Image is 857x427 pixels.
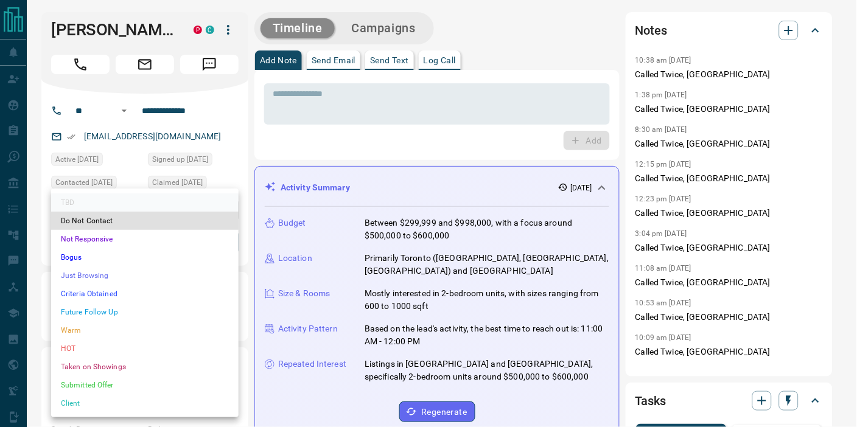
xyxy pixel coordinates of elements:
li: Submitted Offer [51,376,239,394]
li: Do Not Contact [51,212,239,230]
li: Taken on Showings [51,358,239,376]
li: HOT [51,339,239,358]
li: Criteria Obtained [51,285,239,303]
li: Client [51,394,239,412]
li: Just Browsing [51,266,239,285]
li: Not Responsive [51,230,239,248]
li: Future Follow Up [51,303,239,321]
li: Bogus [51,248,239,266]
li: Warm [51,321,239,339]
